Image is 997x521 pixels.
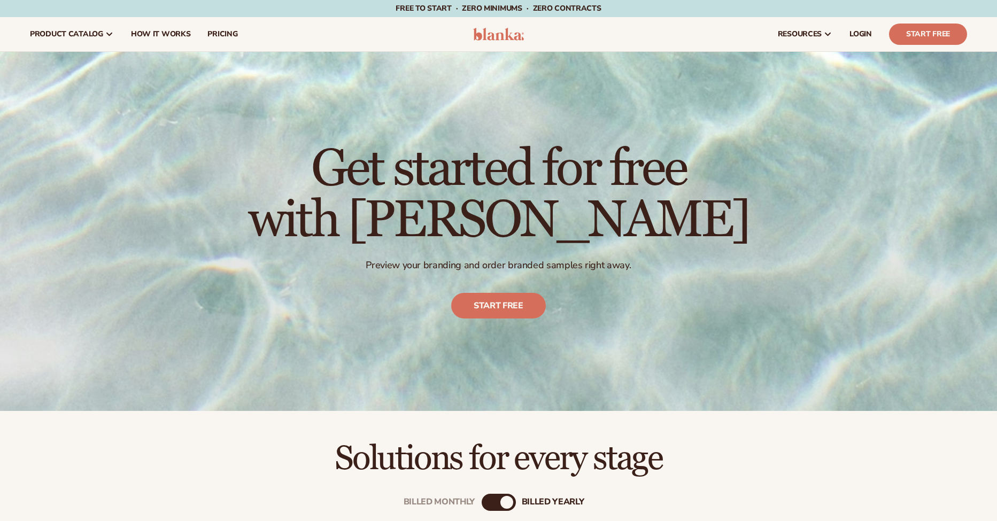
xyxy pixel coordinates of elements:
[451,293,546,319] a: Start free
[30,30,103,38] span: product catalog
[122,17,199,51] a: How It Works
[849,30,872,38] span: LOGIN
[30,441,967,477] h2: Solutions for every stage
[778,30,822,38] span: resources
[131,30,191,38] span: How It Works
[841,17,880,51] a: LOGIN
[889,24,967,45] a: Start Free
[207,30,237,38] span: pricing
[248,259,749,271] p: Preview your branding and order branded samples right away.
[404,497,475,508] div: Billed Monthly
[199,17,246,51] a: pricing
[396,3,601,13] span: Free to start · ZERO minimums · ZERO contracts
[21,17,122,51] a: product catalog
[473,28,524,41] img: logo
[248,144,749,246] h1: Get started for free with [PERSON_NAME]
[522,497,584,508] div: billed Yearly
[769,17,841,51] a: resources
